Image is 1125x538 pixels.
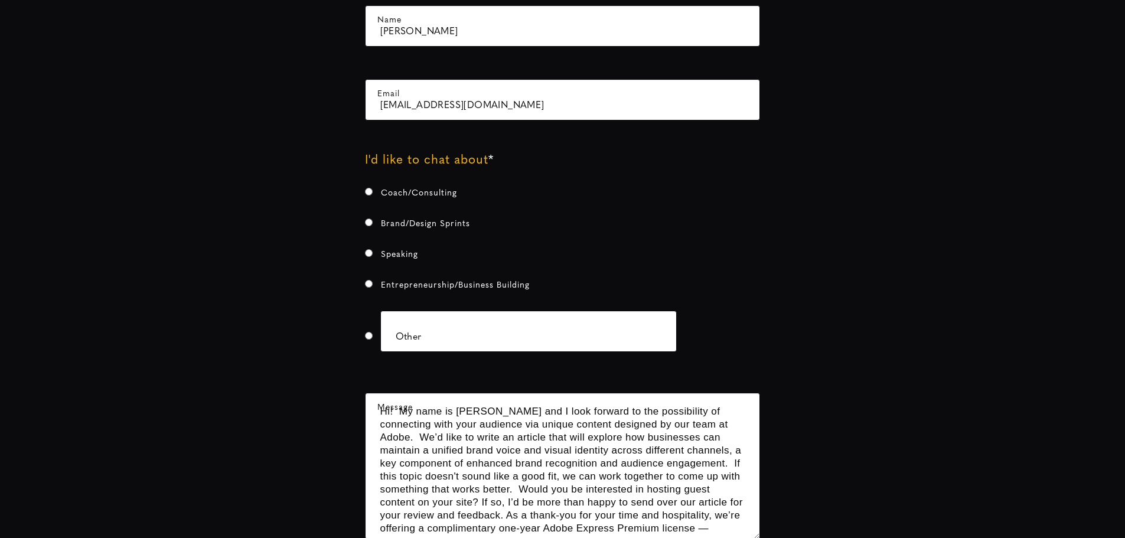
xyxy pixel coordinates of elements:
label: Coach/Consulting [381,185,457,200]
label: Email [377,86,404,100]
input: Other [380,311,677,352]
label: Speaking [381,246,418,261]
label: Entrepreneurship/Business Building [381,277,530,292]
label: Message [377,399,417,414]
label: Brand/Design Sprints [381,216,470,230]
label: I'd like to chat about [365,148,761,170]
label: Name [377,12,406,27]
